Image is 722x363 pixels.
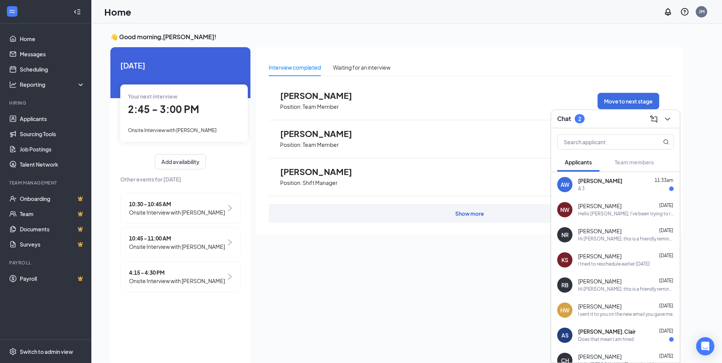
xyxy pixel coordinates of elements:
button: ChevronDown [661,113,674,125]
div: KS [561,256,568,264]
span: [PERSON_NAME] [578,228,622,235]
span: Onsite Interview with [PERSON_NAME] [128,127,217,133]
span: [PERSON_NAME] [280,167,364,177]
span: Onsite Interview with [PERSON_NAME] [129,208,225,217]
div: I sent it to you on the new email you gave me. [578,311,674,318]
span: Team members [615,159,654,166]
span: Applicants [565,159,592,166]
div: JM [699,8,704,15]
span: [DATE] [659,278,673,284]
svg: ChevronDown [663,115,672,124]
span: [PERSON_NAME].Clair [578,328,636,336]
span: Onsite Interview with [PERSON_NAME] [129,277,225,285]
a: Job Postings [20,142,85,157]
div: Hi [PERSON_NAME], this is a friendly reminder. Your meeting with Long [PERSON_NAME] for Team Memb... [578,236,674,242]
div: Team Management [9,180,83,186]
button: ComposeMessage [648,113,660,125]
input: Search applicant [558,135,648,149]
p: Position: [280,103,302,110]
div: Payroll [9,260,83,266]
div: Hello [PERSON_NAME], I've been trying to reach you. I wanted to offer you a team member position ... [578,211,674,217]
span: [DATE] [659,303,673,309]
p: Position: [280,179,302,186]
span: [DATE] [659,228,673,234]
div: RB [561,281,569,289]
div: Does that mean I am hired [578,336,634,343]
svg: ComposeMessage [649,115,658,124]
svg: QuestionInfo [680,7,689,16]
span: 10:45 - 11:00 AM [129,234,225,242]
h1: Home [104,5,131,18]
a: Messages [20,46,85,62]
span: 2:45 - 3:00 PM [128,103,199,115]
svg: Notifications [663,7,673,16]
div: NR [561,231,569,239]
span: [DATE] [659,253,673,259]
div: I tried to reschedule earlier [DATE] [578,261,650,267]
span: [PERSON_NAME] [578,278,622,285]
p: Shift Manager [303,179,338,186]
h3: Chat [557,115,571,123]
div: Hi [PERSON_NAME], this is a friendly reminder. Your meeting with Long [PERSON_NAME] for Team Memb... [578,286,674,293]
svg: Settings [9,348,17,355]
div: Hiring [9,100,83,106]
span: Your next interview [128,93,177,100]
svg: WorkstreamLogo [8,8,16,15]
span: Other events for [DATE] [120,175,241,183]
a: PayrollCrown [20,271,85,286]
span: Onsite Interview with [PERSON_NAME] [129,242,225,251]
p: Team Member [303,103,339,110]
a: Applicants [20,111,85,126]
p: Team Member [303,141,339,148]
a: Talent Network [20,157,85,172]
span: [PERSON_NAME] [578,353,622,361]
span: [PERSON_NAME] [578,253,622,260]
a: Sourcing Tools [20,126,85,142]
span: [PERSON_NAME] [578,177,622,185]
div: NW [560,206,569,213]
button: Add availability [155,154,206,169]
span: [DATE] [659,203,673,209]
span: [DATE] [659,328,673,334]
a: TeamCrown [20,206,85,221]
svg: Collapse [73,8,81,16]
div: Open Intercom Messenger [696,337,714,355]
span: [PERSON_NAME] [578,303,622,310]
svg: MagnifyingGlass [663,139,669,145]
span: 11:33am [655,178,673,183]
span: 10:30 - 10:45 AM [129,200,225,208]
div: AS [561,331,569,339]
a: Scheduling [20,62,85,77]
div: Show more [455,210,484,217]
span: [PERSON_NAME] [280,91,364,100]
span: [DATE] [120,59,241,71]
span: [PERSON_NAME] [578,202,622,210]
div: HW [560,306,569,314]
div: Interview completed [269,63,321,72]
div: Reporting [20,81,85,88]
div: AW [561,181,569,188]
a: Home [20,31,85,46]
span: [PERSON_NAME] [280,129,364,139]
div: 2 [578,116,581,122]
h3: 👋 Good morning, [PERSON_NAME] ! [110,33,683,41]
div: A 3 [578,186,585,192]
button: Move to next stage [598,93,659,109]
a: DocumentsCrown [20,221,85,237]
svg: Analysis [9,81,17,88]
a: SurveysCrown [20,237,85,252]
span: [DATE] [659,353,673,359]
span: 4:15 - 4:30 PM [129,268,225,277]
div: Switch to admin view [20,348,73,355]
p: Position: [280,141,302,148]
div: Waiting for an interview [333,63,390,72]
a: OnboardingCrown [20,191,85,206]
